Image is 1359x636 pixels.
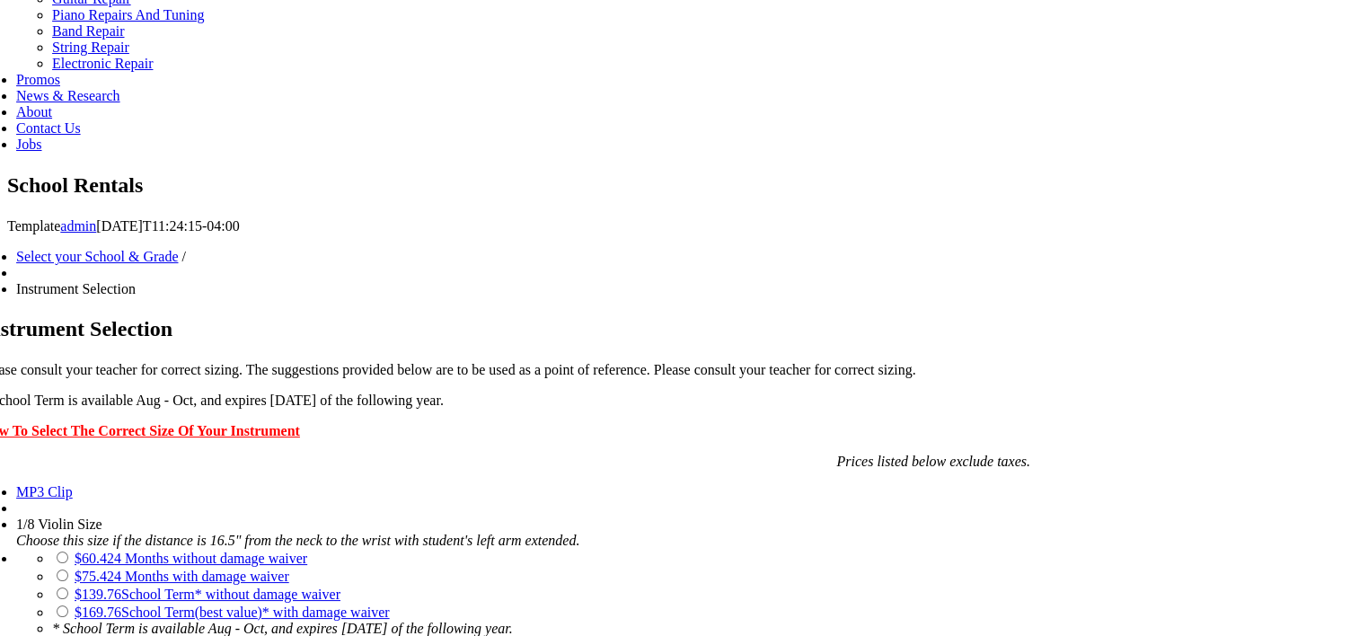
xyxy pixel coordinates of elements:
a: Select your School & Grade [16,249,178,264]
span: $139.76 [75,587,121,602]
span: / [181,249,185,264]
a: $139.76School Term* without damage waiver [75,587,340,602]
section: Page Title Bar [7,171,1352,201]
a: admin [60,218,96,234]
div: 1/8 Violin Size [16,517,1073,533]
span: $60.42 [75,551,114,566]
a: $60.424 Months without damage waiver [75,551,307,566]
a: String Repair [52,40,129,55]
span: $169.76 [75,605,121,620]
a: Piano Repairs And Tuning [52,7,204,22]
a: About [16,104,52,119]
a: News & Research [16,88,120,103]
a: Contact Us [16,120,81,136]
em: Choose this size if the distance is 16.5" from the neck to the wrist with student's left arm exte... [16,533,579,548]
em: Prices listed below exclude taxes. [836,454,1029,469]
span: [DATE]T11:24:15-04:00 [96,218,239,234]
h1: School Rentals [7,171,1352,201]
a: Band Repair [52,23,124,39]
span: Template [7,218,60,234]
a: MP3 Clip [16,484,73,499]
a: $169.76School Term(best value)* with damage waiver [75,605,390,620]
a: Jobs [16,137,41,152]
li: Instrument Selection [16,281,1073,297]
em: * School Term is available Aug - Oct, and expires [DATE] of the following year. [52,621,513,636]
a: Promos [16,72,60,87]
a: Electronic Repair [52,56,153,71]
a: $75.424 Months with damage waiver [75,569,289,584]
span: $75.42 [75,569,114,584]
